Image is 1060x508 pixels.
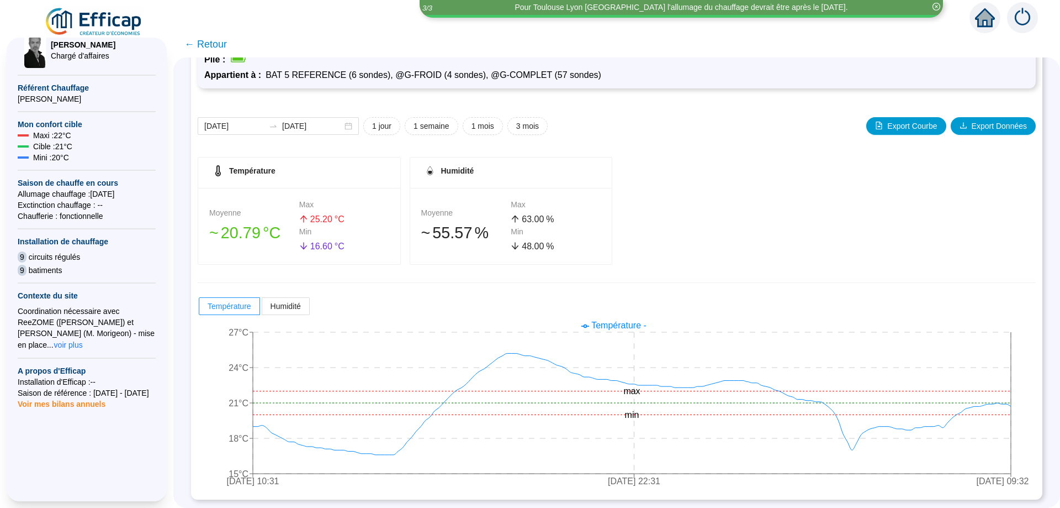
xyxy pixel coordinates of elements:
span: A propos d'Efficap [18,365,156,376]
span: Export Données [972,121,1027,132]
span: close-circle [932,3,940,11]
button: 3 mois [507,117,548,135]
span: [PERSON_NAME] [18,93,156,104]
div: Min [299,226,389,238]
button: 1 jour [363,117,400,135]
div: Min [511,226,601,238]
span: 1 jour [372,121,391,132]
span: BAT 5 REFERENCE (6 sondes), @G-FROID (4 sondes), @G-COMPLET (57 sondes) [266,70,601,80]
span: file-image [875,122,883,129]
tspan: 27°C [229,328,248,337]
div: Coordination nécessaire avec ReeZOME ([PERSON_NAME]) et [PERSON_NAME] (M. Morigeon) - mise en pla... [18,306,156,351]
button: voir plus [54,339,83,351]
span: arrow-up [299,214,308,223]
div: Max [511,199,601,211]
span: Chargé d'affaires [51,50,115,61]
span: Mini : 20 °C [33,152,69,163]
span: 25 [310,214,320,224]
span: °C [263,221,280,245]
span: download [960,122,967,129]
span: Température [208,302,251,311]
span: Voir mes bilans annuels [18,393,105,409]
span: 󠁾~ [209,221,219,245]
tspan: [DATE] 22:31 [608,477,660,486]
span: [PERSON_NAME] [51,39,115,50]
span: 55 [432,224,450,242]
span: .00 [532,214,544,224]
span: Référent Chauffage [18,82,156,93]
span: Pile : [204,55,230,64]
div: Pour Toulouse Lyon [GEOGRAPHIC_DATA] l'allumage du chauffage devrait être après le [DATE]. [515,2,847,13]
span: 48 [522,242,532,251]
span: circuits régulés [29,252,80,263]
tspan: 18°C [229,434,248,443]
tspan: [DATE] 10:31 [227,477,279,486]
span: arrow-down [299,242,308,250]
span: .79 [239,224,261,242]
tspan: 24°C [229,363,248,373]
span: home [975,8,995,28]
span: 16 [310,242,320,251]
tspan: min [625,410,639,420]
span: 3 mois [516,121,539,132]
tspan: max [623,387,640,396]
span: arrow-down [511,242,520,250]
img: alerts [1007,2,1038,33]
span: Exctinction chauffage : -- [18,200,156,211]
input: Date de fin [282,121,342,132]
span: 9 [18,265,26,276]
span: Chaufferie : fonctionnelle [18,211,156,222]
button: 1 semaine [405,117,458,135]
button: Export Données [951,117,1036,135]
span: to [269,122,278,130]
span: .60 [320,242,332,251]
span: 1 semaine [414,121,449,132]
span: Installation d'Efficap : -- [18,376,156,387]
span: voir plus [54,339,83,350]
span: 63 [522,214,532,224]
span: °C [335,213,344,226]
span: Installation de chauffage [18,236,156,247]
div: Moyenne [209,207,299,219]
span: 󠁾~ [421,221,431,245]
span: Maxi : 22 °C [33,130,71,141]
span: Export Courbe [887,121,937,132]
span: % [474,221,489,245]
span: Humidité [271,302,301,311]
input: Date de début [204,121,264,132]
span: .57 [450,224,472,242]
span: Température [229,166,275,175]
img: efficap energie logo [44,7,144,38]
i: 3 / 3 [422,4,432,12]
span: Appartient à : [204,70,266,80]
span: 1 mois [471,121,494,132]
span: °C [335,240,344,253]
span: 9 [18,252,26,263]
span: % [546,213,554,226]
tspan: 15°C [229,469,248,479]
span: Mon confort cible [18,119,156,130]
span: 20 [221,224,239,242]
span: .00 [532,242,544,251]
span: ← Retour [184,36,227,52]
span: Saison de référence : [DATE] - [DATE] [18,387,156,399]
span: Humidité [441,166,474,175]
span: Allumage chauffage : [DATE] [18,188,156,200]
span: batiments [29,265,62,276]
button: 1 mois [463,117,503,135]
span: Température - [591,321,646,330]
span: swap-right [269,122,278,130]
span: Saison de chauffe en cours [18,177,156,188]
tspan: [DATE] 09:32 [977,477,1029,486]
button: Export Courbe [866,117,946,135]
div: Moyenne [421,207,511,219]
span: Cible : 21 °C [33,141,72,152]
span: Contexte du site [18,290,156,301]
tspan: 21°C [229,399,248,408]
span: % [546,240,554,253]
span: .20 [320,214,332,224]
img: Chargé d'affaires [24,33,46,68]
div: Max [299,199,389,211]
span: arrow-up [511,214,520,223]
